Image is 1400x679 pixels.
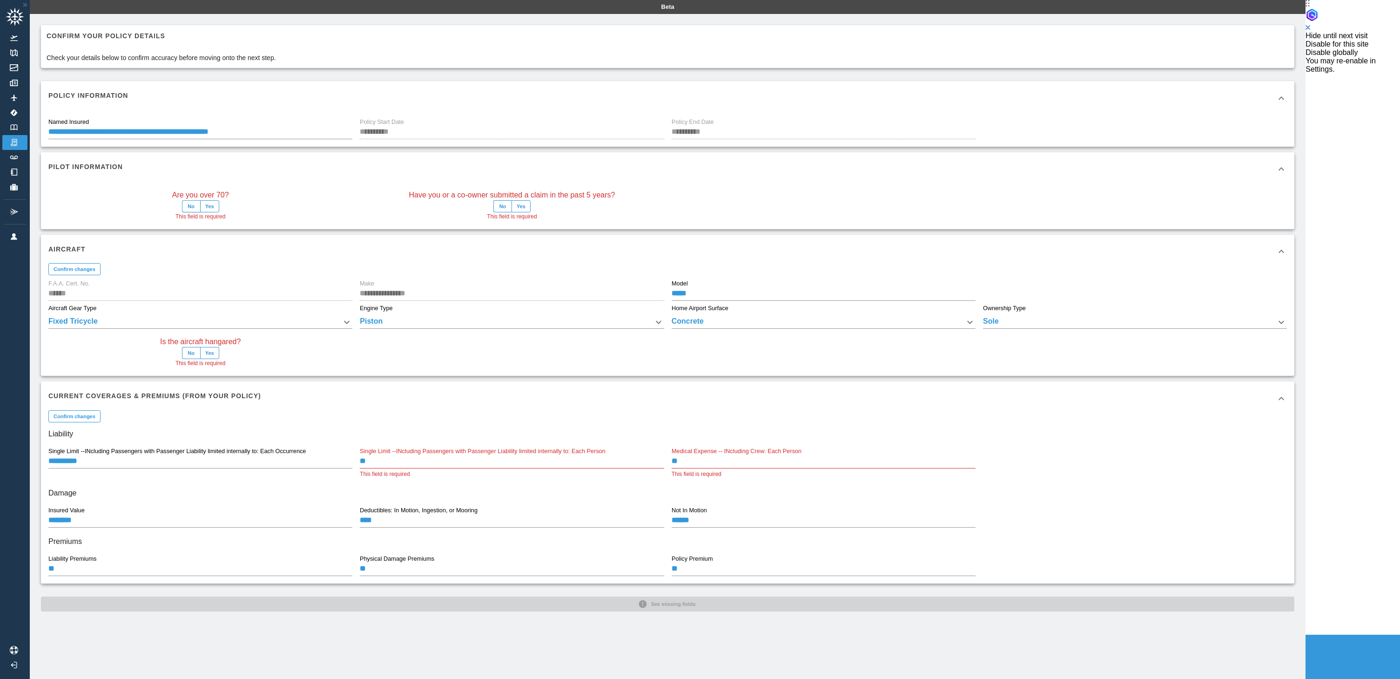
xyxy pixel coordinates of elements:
label: Policy Start Date [360,118,404,126]
label: Policy Premium [672,555,713,563]
label: Policy End Date [672,118,714,126]
label: Are you over 70? [172,190,229,200]
button: No [182,347,201,359]
label: Physical Damage Premiums [360,555,434,563]
label: Model [672,280,688,288]
label: Medical Expense -- INcluding Crew: Each Person [672,447,801,455]
span: Hide until next visit [1306,32,1367,40]
div: Fixed Tricycle [48,316,352,329]
span: This field is required [175,212,225,222]
div: Current Coverages & Premiums (from your policy) [41,381,1294,415]
label: Insured Value [48,506,85,515]
div: Sole [983,316,1287,329]
h6: Damage [48,487,1287,500]
label: Deductibles: In Motion, Ingestion, or Mooring [360,506,478,515]
span: You may re-enable in Settings. [1306,57,1376,73]
h6: Pilot Information [48,162,123,172]
h6: Policy Information [48,90,128,101]
span: This field is required [487,212,537,222]
p: Check your details below to confirm accuracy before moving onto the next step. [47,53,276,62]
button: Confirm changes [48,410,101,422]
div: Aircraft [41,235,1294,268]
div: Piston [360,316,664,329]
label: Home Airport Surface [672,304,728,312]
button: Confirm changes [48,263,101,275]
p: This field is required [360,470,664,479]
span: This field is required [175,359,225,368]
button: Yes [200,347,219,359]
div: Pilot Information [41,152,1294,186]
label: Single Limit --INcluding Passengers with Passenger Liability limited internally to: Each Occurrence [48,447,306,455]
label: Make [360,280,374,288]
label: Single Limit --INcluding Passengers with Passenger Liability limited internally to: Each Person [360,447,606,455]
h6: Aircraft [48,244,86,254]
h6: Current Coverages & Premiums (from your policy) [48,391,261,401]
span: Disable globally [1306,48,1358,56]
span: Disable for this site [1306,40,1368,48]
p: This field is required [672,470,976,479]
button: Yes [512,200,531,212]
label: Engine Type [360,304,393,312]
button: Yes [200,200,219,212]
div: Concrete [672,316,976,329]
button: No [493,200,512,212]
label: Is the aircraft hangared? [160,336,241,347]
label: Ownership Type [983,304,1026,312]
button: No [182,200,201,212]
h6: Premiums [48,535,1287,548]
h6: Confirm your policy details [47,31,276,41]
h6: Liability [48,428,1287,441]
label: Aircraft Gear Type [48,304,96,312]
label: Named Insured [48,118,89,126]
label: Liability Premiums [48,555,96,563]
label: F.A.A. Cert. No. [48,280,90,288]
label: Not In Motion [672,506,707,515]
div: Policy Information [41,81,1294,115]
label: Have you or a co-owner submitted a claim in the past 5 years? [409,190,615,200]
